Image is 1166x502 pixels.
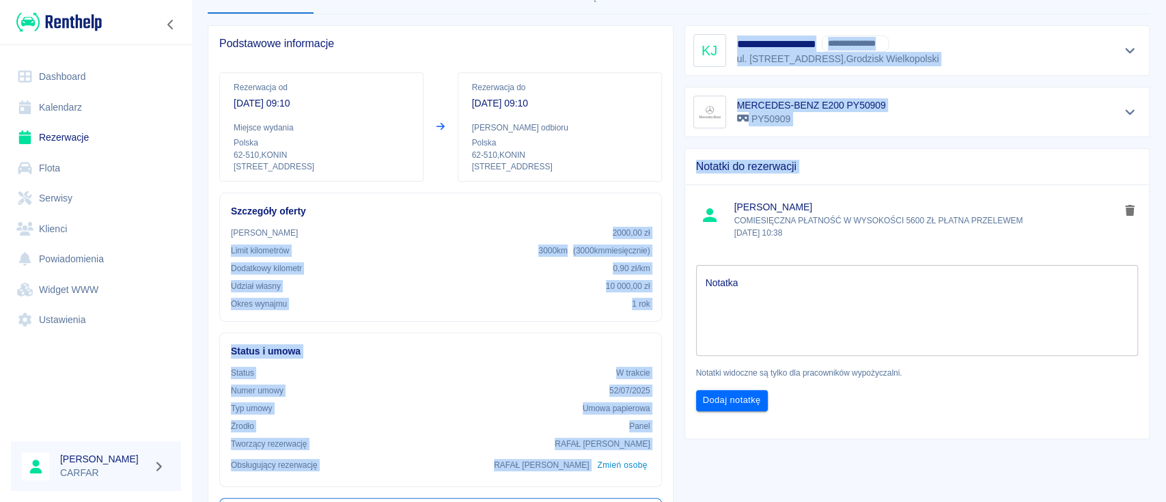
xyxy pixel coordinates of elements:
a: Dashboard [11,61,181,92]
p: Żrodło [231,420,254,432]
p: Tworzący rezerwację [231,438,307,450]
a: Klienci [11,214,181,245]
p: Polska [234,137,409,149]
p: 2000,00 zł [613,227,650,239]
p: [PERSON_NAME] odbioru [472,122,648,134]
span: [PERSON_NAME] [734,200,1120,214]
span: Podstawowe informacje [219,37,662,51]
p: PY50909 [737,112,886,126]
p: 3000 km [538,245,650,257]
p: [STREET_ADDRESS] [234,161,409,173]
p: Notatki widoczne są tylko dla pracowników wypożyczalni. [696,367,1139,379]
a: Renthelp logo [11,11,102,33]
a: Rezerwacje [11,122,181,153]
img: Renthelp logo [16,11,102,33]
button: Pokaż szczegóły [1119,102,1141,122]
p: 62-510 , KONIN [472,149,648,161]
p: Typ umowy [231,402,272,415]
p: ul. [STREET_ADDRESS] , Grodzisk Wielkopolski [737,52,939,66]
a: Widget WWW [11,275,181,305]
p: 62-510 , KONIN [234,149,409,161]
h6: Szczegóły oferty [231,204,650,219]
p: RAFAŁ [PERSON_NAME] [494,459,589,471]
p: W trakcie [616,367,650,379]
p: Udział własny [231,280,281,292]
p: Miejsce wydania [234,122,409,134]
p: [PERSON_NAME] [231,227,298,239]
p: Numer umowy [231,385,283,397]
div: KJ [693,34,726,67]
p: [DATE] 10:38 [734,227,1120,239]
p: Status [231,367,254,379]
p: Polska [472,137,648,149]
a: Kalendarz [11,92,181,123]
h6: MERCEDES-BENZ E200 PY50909 [737,98,886,112]
button: Dodaj notatkę [696,390,768,411]
p: [DATE] 09:10 [472,96,648,111]
img: Image [696,98,723,126]
p: Umowa papierowa [583,402,650,415]
a: Powiadomienia [11,244,181,275]
a: Flota [11,153,181,184]
p: [STREET_ADDRESS] [472,161,648,173]
span: ( 3000 km miesięcznie ) [573,246,650,255]
p: COMIESIĘCZNA PŁATNOŚĆ W WYSOKOŚCI 5600 ZŁ PŁATNA PRZELEWEM [734,214,1120,239]
p: Obsługujący rezerwację [231,459,318,471]
p: Limit kilometrów [231,245,289,257]
span: Notatki do rezerwacji [696,160,1139,173]
h6: [PERSON_NAME] [60,452,148,466]
button: delete note [1120,201,1140,219]
button: Pokaż szczegóły [1119,41,1141,60]
button: Zwiń nawigację [161,16,181,33]
p: Rezerwacja od [234,81,409,94]
p: 52/07/2025 [609,385,650,397]
p: 0,90 zł /km [613,262,650,275]
button: Zmień osobę [594,456,650,475]
p: Dodatkowy kilometr [231,262,302,275]
a: Serwisy [11,183,181,214]
a: Ustawienia [11,305,181,335]
p: [DATE] 09:10 [234,96,409,111]
p: 1 rok [632,298,650,310]
p: Panel [629,420,650,432]
p: 10 000,00 zł [606,280,650,292]
h6: Status i umowa [231,344,650,359]
p: Okres wynajmu [231,298,287,310]
p: Rezerwacja do [472,81,648,94]
p: RAFAŁ [PERSON_NAME] [555,438,650,450]
p: CARFAR [60,466,148,480]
